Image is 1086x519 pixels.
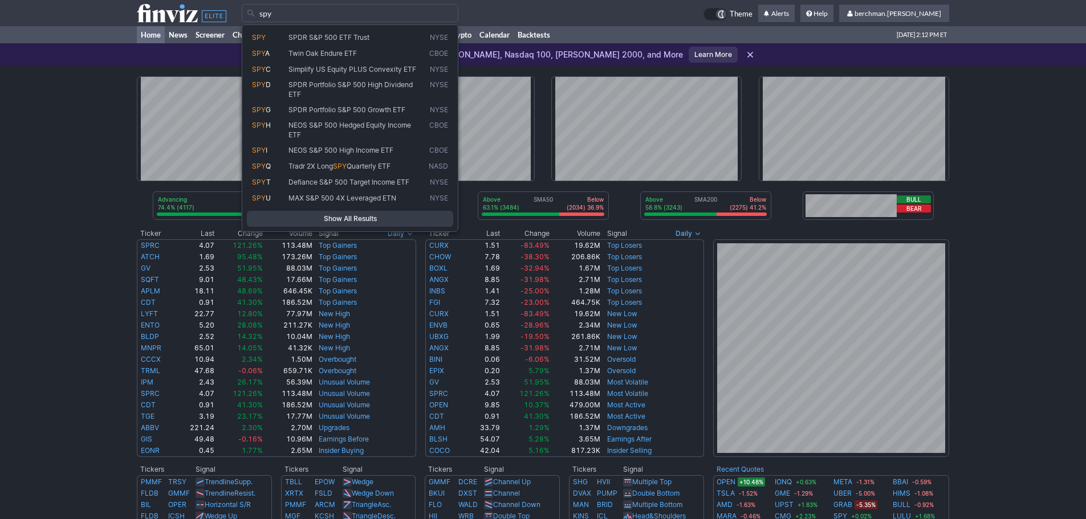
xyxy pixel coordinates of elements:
[429,446,450,455] a: COCO
[141,477,162,486] a: PMMF
[263,285,312,297] td: 646.45K
[689,47,738,63] a: Learn More
[319,298,357,307] a: Top Gainers
[483,195,519,203] p: Above
[607,241,642,250] a: Top Losers
[141,389,160,398] a: SPRC
[263,331,312,342] td: 10.04M
[176,354,215,365] td: 10.94
[176,274,215,285] td: 9.01
[607,298,642,307] a: Top Losers
[319,378,370,386] a: Unusual Volume
[288,105,405,114] span: SPDR Portfolio S&P 500 Growth ETF
[315,489,332,497] a: FSLD
[833,476,852,488] a: META
[429,287,445,295] a: INBS
[242,355,263,363] span: 2.34%
[288,194,396,202] span: MAX S&P 500 4X Leveraged ETN
[429,298,440,307] a: FGI
[833,499,852,510] a: GRAB
[429,162,448,171] span: NASD
[800,5,833,23] a: Help
[141,241,160,250] a: SPRC
[141,412,154,420] a: TGE
[430,33,448,43] span: NYSE
[205,477,234,486] span: Trendline
[319,321,350,329] a: New High
[467,297,501,308] td: 7.32
[141,275,159,284] a: SQFT
[717,499,733,510] a: AMD
[429,332,449,341] a: UBXG
[237,252,263,261] span: 95.48%
[607,264,642,272] a: Top Losers
[607,401,645,409] a: Most Active
[429,344,449,352] a: ANGX
[176,251,215,263] td: 1.69
[607,412,645,420] a: Most Active
[775,476,792,488] a: IONQ
[205,489,234,497] span: Trendline
[520,252,550,261] span: -38.30%
[242,24,458,232] div: Search
[252,105,266,114] span: SPY
[141,366,160,375] a: TRML
[567,195,604,203] p: Below
[429,252,451,261] a: CHOW
[141,344,161,352] a: MNPR
[429,241,449,250] a: CURX
[607,332,637,341] a: New Low
[252,146,266,154] span: SPY
[493,489,520,497] a: Channel
[266,105,271,114] span: G
[607,355,636,363] a: Oversold
[266,65,271,73] span: C
[265,49,270,58] span: A
[550,297,601,308] td: 464.75K
[717,465,764,473] a: Recent Quotes
[237,309,263,318] span: 12.80%
[467,251,501,263] td: 7.78
[573,477,588,486] a: SHG
[520,344,550,352] span: -31.98%
[137,228,176,239] th: Ticker
[285,500,306,509] a: PMMF
[520,309,550,318] span: -83.49%
[319,332,350,341] a: New High
[288,49,357,58] span: Twin Oak Endure ETF
[377,500,391,509] span: Asc.
[242,4,458,22] input: Search
[176,297,215,308] td: 0.91
[263,354,312,365] td: 1.50M
[319,355,356,363] a: Overbought
[176,228,215,239] th: Last
[266,162,271,170] span: Q
[467,274,501,285] td: 8.85
[192,26,229,43] a: Screener
[263,320,312,331] td: 211.27K
[429,378,439,386] a: GV
[573,489,591,497] a: DVAX
[607,378,648,386] a: Most Volatile
[319,287,357,295] a: Top Gainers
[458,500,478,509] a: WALD
[158,195,194,203] p: Advancing
[758,5,795,23] a: Alerts
[467,331,501,342] td: 1.99
[176,331,215,342] td: 2.52
[839,5,949,23] a: berchman.[PERSON_NAME]
[237,264,263,272] span: 51.95%
[893,488,910,499] a: HIMS
[645,195,682,203] p: Above
[288,178,409,186] span: Defiance S&P 500 Target Income ETF
[430,65,448,75] span: NYSE
[607,321,637,329] a: New Low
[288,33,369,42] span: SPDR S&P 500 ETF Trust
[673,228,704,239] button: Signals interval
[319,366,356,375] a: Overbought
[550,342,601,354] td: 2.71M
[319,229,339,238] span: Signal
[467,263,501,274] td: 1.69
[315,500,335,509] a: ARCM
[550,354,601,365] td: 31.52M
